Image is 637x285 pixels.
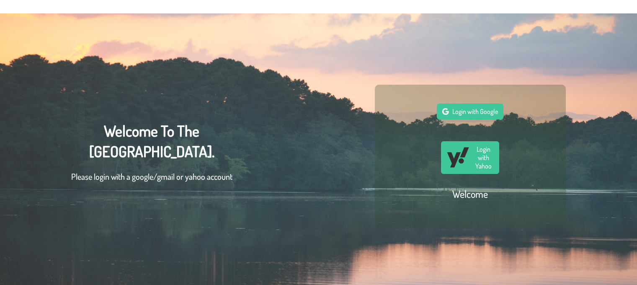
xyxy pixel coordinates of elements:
[71,170,232,183] p: Please login with a google/gmail or yahoo account
[452,187,488,200] h2: Welcome
[437,104,503,119] button: Login with Google
[452,107,498,116] span: Login with Google
[441,141,499,174] button: Login with Yahoo
[71,121,232,191] div: Welcome To The [GEOGRAPHIC_DATA].
[473,145,494,170] span: Login with Yahoo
